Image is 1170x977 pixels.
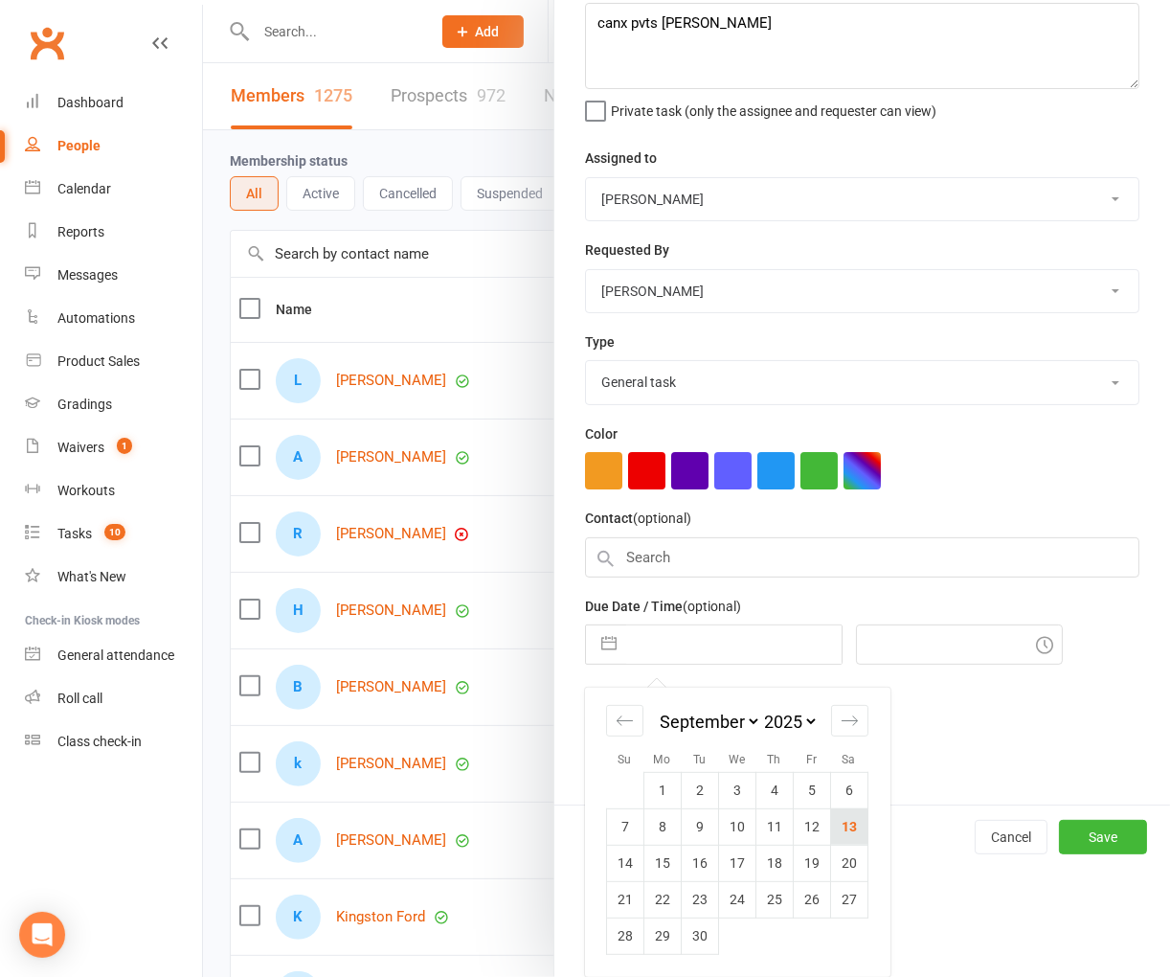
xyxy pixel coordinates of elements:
[683,599,741,614] small: (optional)
[607,808,644,845] td: Sunday, September 7, 2025
[25,254,202,297] a: Messages
[719,808,756,845] td: Wednesday, September 10, 2025
[23,19,71,67] a: Clubworx
[57,95,124,110] div: Dashboard
[585,508,691,529] label: Contact
[611,97,936,119] span: Private task (only the assignee and requester can view)
[768,753,781,766] small: Th
[25,383,202,426] a: Gradings
[25,211,202,254] a: Reports
[633,511,691,526] small: (optional)
[25,677,202,720] a: Roll call
[606,705,643,737] div: Move backward to switch to the previous month.
[794,808,831,845] td: Friday, September 12, 2025
[25,634,202,677] a: General attendance kiosk mode
[729,753,745,766] small: We
[794,845,831,881] td: Friday, September 19, 2025
[57,397,112,412] div: Gradings
[644,772,682,808] td: Monday, September 1, 2025
[585,683,696,704] label: Email preferences
[117,438,132,454] span: 1
[57,181,111,196] div: Calendar
[57,440,104,455] div: Waivers
[794,772,831,808] td: Friday, September 5, 2025
[25,512,202,556] a: Tasks 10
[619,753,632,766] small: Su
[654,753,671,766] small: Mo
[682,918,719,954] td: Tuesday, September 30, 2025
[607,845,644,881] td: Sunday, September 14, 2025
[585,537,1139,578] input: Search
[831,705,868,737] div: Move forward to switch to the next month.
[682,845,719,881] td: Tuesday, September 16, 2025
[693,753,706,766] small: Tu
[644,845,682,881] td: Monday, September 15, 2025
[57,648,174,663] div: General attendance
[585,239,669,261] label: Requested By
[25,469,202,512] a: Workouts
[831,881,868,918] td: Saturday, September 27, 2025
[25,556,202,599] a: What's New
[57,569,126,584] div: What's New
[585,3,1139,89] textarea: canx pvts [PERSON_NAME]
[831,772,868,808] td: Saturday, September 6, 2025
[682,772,719,808] td: Tuesday, September 2, 2025
[756,808,794,845] td: Thursday, September 11, 2025
[1059,820,1147,854] button: Save
[19,912,65,958] div: Open Intercom Messenger
[682,881,719,918] td: Tuesday, September 23, 2025
[607,918,644,954] td: Sunday, September 28, 2025
[585,331,615,352] label: Type
[57,526,92,541] div: Tasks
[794,881,831,918] td: Friday, September 26, 2025
[57,691,102,706] div: Roll call
[25,168,202,211] a: Calendar
[585,148,657,169] label: Assigned to
[607,881,644,918] td: Sunday, September 21, 2025
[682,808,719,845] td: Tuesday, September 9, 2025
[57,483,115,498] div: Workouts
[57,267,118,283] div: Messages
[57,138,101,153] div: People
[57,353,140,369] div: Product Sales
[57,734,142,749] div: Class check-in
[585,596,741,617] label: Due Date / Time
[585,423,618,444] label: Color
[719,845,756,881] td: Wednesday, September 17, 2025
[25,297,202,340] a: Automations
[756,845,794,881] td: Thursday, September 18, 2025
[843,753,856,766] small: Sa
[644,918,682,954] td: Monday, September 29, 2025
[57,224,104,239] div: Reports
[25,340,202,383] a: Product Sales
[25,81,202,125] a: Dashboard
[831,808,868,845] td: Saturday, September 13, 2025
[975,820,1047,854] button: Cancel
[644,881,682,918] td: Monday, September 22, 2025
[719,772,756,808] td: Wednesday, September 3, 2025
[25,720,202,763] a: Class kiosk mode
[719,881,756,918] td: Wednesday, September 24, 2025
[585,688,889,977] div: Calendar
[644,808,682,845] td: Monday, September 8, 2025
[831,845,868,881] td: Saturday, September 20, 2025
[756,772,794,808] td: Thursday, September 4, 2025
[756,881,794,918] td: Thursday, September 25, 2025
[104,524,125,540] span: 10
[25,426,202,469] a: Waivers 1
[806,753,817,766] small: Fr
[25,125,202,168] a: People
[57,310,135,326] div: Automations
